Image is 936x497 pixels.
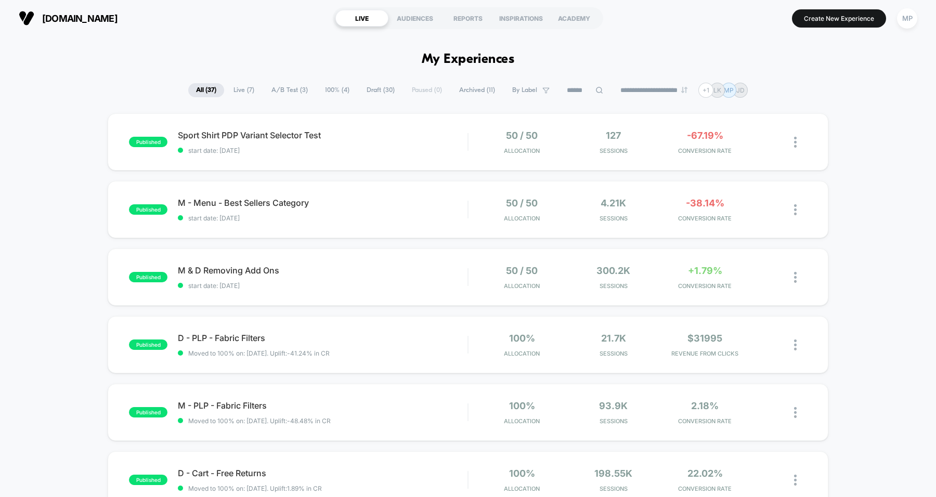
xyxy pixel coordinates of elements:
[509,468,535,479] span: 100%
[129,204,167,215] span: published
[441,10,495,27] div: REPORTS
[178,282,467,290] span: start date: [DATE]
[264,83,316,97] span: A/B Test ( 3 )
[188,485,322,492] span: Moved to 100% on: [DATE] . Uplift: 1.89% in CR
[19,10,34,26] img: Visually logo
[594,468,632,479] span: 198.55k
[570,350,657,357] span: Sessions
[570,215,657,222] span: Sessions
[504,417,540,425] span: Allocation
[897,8,917,29] div: MP
[792,9,886,28] button: Create New Experience
[794,407,797,418] img: close
[794,137,797,148] img: close
[16,10,121,27] button: [DOMAIN_NAME]
[606,130,621,141] span: 127
[509,400,535,411] span: 100%
[698,83,713,98] div: + 1
[335,10,388,27] div: LIVE
[506,130,538,141] span: 50 / 50
[129,475,167,485] span: published
[506,265,538,276] span: 50 / 50
[570,282,657,290] span: Sessions
[178,198,467,208] span: M - Menu - Best Sellers Category
[548,10,601,27] div: ACADEMY
[504,282,540,290] span: Allocation
[687,130,723,141] span: -67.19%
[188,349,330,357] span: Moved to 100% on: [DATE] . Uplift: -41.24% in CR
[686,198,724,208] span: -38.14%
[688,265,722,276] span: +1.79%
[596,265,630,276] span: 300.2k
[794,272,797,283] img: close
[42,13,118,24] span: [DOMAIN_NAME]
[794,475,797,486] img: close
[129,407,167,417] span: published
[188,83,224,97] span: All ( 37 )
[794,204,797,215] img: close
[662,350,748,357] span: REVENUE FROM CLICKS
[178,333,467,343] span: D - PLP - Fabric Filters
[506,198,538,208] span: 50 / 50
[359,83,402,97] span: Draft ( 30 )
[504,350,540,357] span: Allocation
[509,333,535,344] span: 100%
[504,485,540,492] span: Allocation
[178,214,467,222] span: start date: [DATE]
[570,485,657,492] span: Sessions
[129,137,167,147] span: published
[451,83,503,97] span: Archived ( 11 )
[662,215,748,222] span: CONVERSION RATE
[504,215,540,222] span: Allocation
[422,52,515,67] h1: My Experiences
[178,130,467,140] span: Sport Shirt PDP Variant Selector Test
[178,468,467,478] span: D - Cart - Free Returns
[226,83,262,97] span: Live ( 7 )
[894,8,920,29] button: MP
[504,147,540,154] span: Allocation
[687,333,722,344] span: $31995
[570,417,657,425] span: Sessions
[736,86,745,94] p: JD
[317,83,357,97] span: 100% ( 4 )
[681,87,687,93] img: end
[178,400,467,411] span: M - PLP - Fabric Filters
[691,400,719,411] span: 2.18%
[724,86,734,94] p: MP
[388,10,441,27] div: AUDIENCES
[570,147,657,154] span: Sessions
[794,339,797,350] img: close
[713,86,721,94] p: LK
[687,468,723,479] span: 22.02%
[495,10,548,27] div: INSPIRATIONS
[662,282,748,290] span: CONVERSION RATE
[178,147,467,154] span: start date: [DATE]
[662,147,748,154] span: CONVERSION RATE
[188,417,331,425] span: Moved to 100% on: [DATE] . Uplift: -48.48% in CR
[178,265,467,276] span: M & D Removing Add Ons
[662,485,748,492] span: CONVERSION RATE
[129,339,167,350] span: published
[599,400,628,411] span: 93.9k
[662,417,748,425] span: CONVERSION RATE
[601,198,626,208] span: 4.21k
[601,333,626,344] span: 21.7k
[129,272,167,282] span: published
[512,86,537,94] span: By Label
